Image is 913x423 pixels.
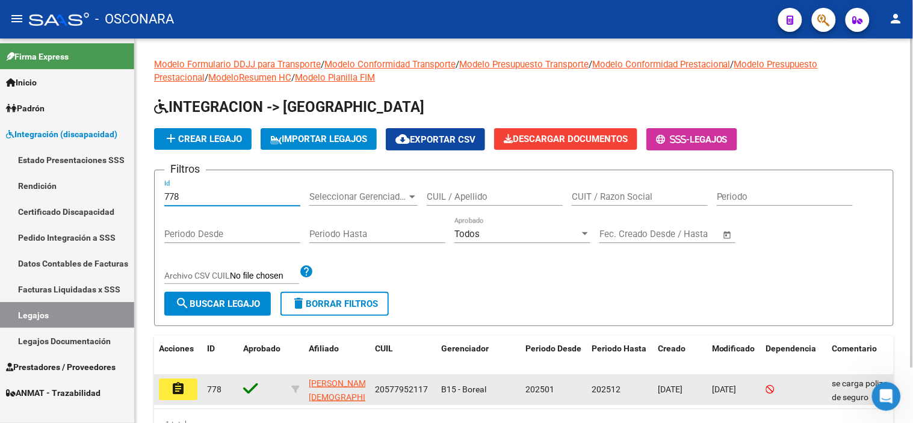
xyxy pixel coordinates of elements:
[395,132,410,146] mat-icon: cloud_download
[164,292,271,316] button: Buscar Legajo
[6,128,117,141] span: Integración (discapacidad)
[656,134,690,145] span: -
[261,128,377,150] button: IMPORTAR LEGAJOS
[521,336,587,375] datatable-header-cell: Periodo Desde
[889,11,903,26] mat-icon: person
[587,336,653,375] datatable-header-cell: Periodo Hasta
[164,134,242,144] span: Crear Legajo
[599,229,648,239] input: Fecha inicio
[243,344,280,353] span: Aprobado
[208,72,291,83] a: ModeloResumen HC
[291,298,378,309] span: Borrar Filtros
[6,360,116,374] span: Prestadores / Proveedores
[712,344,755,353] span: Modificado
[238,336,286,375] datatable-header-cell: Aprobado
[375,344,393,353] span: CUIL
[175,298,260,309] span: Buscar Legajo
[171,381,185,396] mat-icon: assignment
[164,161,206,178] h3: Filtros
[230,271,299,282] input: Archivo CSV CUIL
[721,228,735,242] button: Open calendar
[154,59,321,70] a: Modelo Formulario DDJJ para Transporte
[159,344,194,353] span: Acciones
[592,384,621,394] span: 202512
[690,134,728,145] span: Legajos
[6,386,101,400] span: ANMAT - Trazabilidad
[6,50,69,63] span: Firma Express
[175,296,190,310] mat-icon: search
[766,344,817,353] span: Dependencia
[164,271,230,280] span: Archivo CSV CUIL
[761,336,828,375] datatable-header-cell: Dependencia
[436,336,521,375] datatable-header-cell: Gerenciador
[309,344,339,353] span: Afiliado
[658,384,682,394] span: [DATE]
[832,344,877,353] span: Comentario
[299,264,314,279] mat-icon: help
[154,336,202,375] datatable-header-cell: Acciones
[592,344,646,353] span: Periodo Hasta
[592,59,731,70] a: Modelo Conformidad Prestacional
[459,59,589,70] a: Modelo Presupuesto Transporte
[370,336,436,375] datatable-header-cell: CUIL
[441,384,486,394] span: B15 - Boreal
[309,191,407,202] span: Seleccionar Gerenciador
[164,131,178,146] mat-icon: add
[646,128,737,150] button: -Legajos
[6,102,45,115] span: Padrón
[10,11,24,26] mat-icon: menu
[280,292,389,316] button: Borrar Filtros
[712,384,737,394] span: [DATE]
[828,336,900,375] datatable-header-cell: Comentario
[270,134,367,144] span: IMPORTAR LEGAJOS
[304,336,370,375] datatable-header-cell: Afiliado
[441,344,489,353] span: Gerenciador
[395,134,475,145] span: Exportar CSV
[95,6,174,32] span: - OSCONARA
[707,336,761,375] datatable-header-cell: Modificado
[494,128,637,150] button: Descargar Documentos
[202,336,238,375] datatable-header-cell: ID
[375,384,428,394] span: 20577952117
[504,134,628,144] span: Descargar Documentos
[386,128,485,150] button: Exportar CSV
[207,384,221,394] span: 778
[295,72,375,83] a: Modelo Planilla FIM
[658,344,686,353] span: Creado
[872,382,901,411] iframe: Intercom live chat
[653,336,707,375] datatable-header-cell: Creado
[6,76,37,89] span: Inicio
[324,59,456,70] a: Modelo Conformidad Transporte
[659,229,717,239] input: Fecha fin
[207,344,215,353] span: ID
[525,344,581,353] span: Periodo Desde
[309,378,397,416] span: [PERSON_NAME][DEMOGRAPHIC_DATA] [PERSON_NAME]
[454,229,480,239] span: Todos
[154,128,252,150] button: Crear Legajo
[154,99,424,116] span: INTEGRACION -> [GEOGRAPHIC_DATA]
[525,384,554,394] span: 202501
[291,296,306,310] mat-icon: delete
